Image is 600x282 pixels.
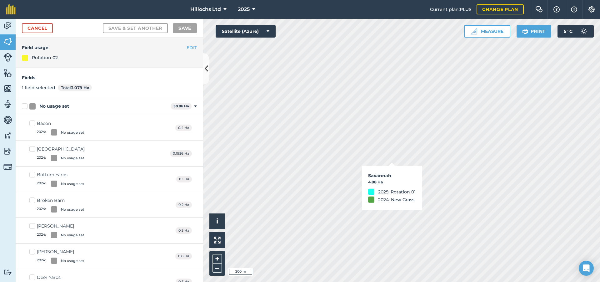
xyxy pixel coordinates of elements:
[209,213,225,229] button: i
[3,53,12,62] img: svg+xml;base64,PD94bWwgdmVyc2lvbj0iMS4wIiBlbmNvZGluZz0idXRmLTgiPz4KPCEtLSBHZW5lcmF0b3I6IEFkb2JlIE...
[517,25,552,38] button: Print
[170,150,192,157] span: 0.1936 Ha
[37,146,85,152] div: [GEOGRAPHIC_DATA]
[3,269,12,275] img: svg+xml;base64,PD94bWwgdmVyc2lvbj0iMS4wIiBlbmNvZGluZz0idXRmLTgiPz4KPCEtLSBHZW5lcmF0b3I6IEFkb2JlIE...
[564,25,572,38] span: 5 ° C
[3,37,12,46] img: svg+xml;base64,PHN2ZyB4bWxucz0iaHR0cDovL3d3dy53My5vcmcvMjAwMC9zdmciIHdpZHRoPSI1NiIgaGVpZ2h0PSI2MC...
[571,6,577,13] img: svg+xml;base64,PHN2ZyB4bWxucz0iaHR0cDovL3d3dy53My5vcmcvMjAwMC9zdmciIHdpZHRoPSIxNyIgaGVpZ2h0PSIxNy...
[187,44,197,51] button: EDIT
[378,196,414,203] div: 2024: New Grass
[553,6,560,13] img: A question mark icon
[37,155,46,161] span: 2024 :
[368,172,416,179] h3: Savannah
[61,207,84,212] div: No usage set
[212,254,222,264] button: +
[37,249,84,255] div: [PERSON_NAME]
[176,227,192,234] span: 0.3 Ha
[238,6,250,13] span: 2025
[6,4,16,14] img: fieldmargin Logo
[103,23,168,33] button: Save & set another
[535,6,543,13] img: Two speech bubbles overlapping with the left bubble in the forefront
[22,23,53,33] a: Cancel
[464,25,510,38] button: Measure
[37,120,84,127] div: Bacon
[37,274,84,281] div: Deer Yards
[58,85,92,91] span: Total
[577,25,590,38] img: svg+xml;base64,PD94bWwgdmVyc2lvbj0iMS4wIiBlbmNvZGluZz0idXRmLTgiPz4KPCEtLSBHZW5lcmF0b3I6IEFkb2JlIE...
[175,253,192,259] span: 0.8 Ha
[173,23,197,33] button: Save
[216,217,218,225] span: i
[61,156,84,161] div: No usage set
[579,261,594,276] div: Open Intercom Messenger
[471,28,477,34] img: Ruler icon
[588,6,595,13] img: A cog icon
[3,21,12,31] img: svg+xml;base64,PD94bWwgdmVyc2lvbj0iMS4wIiBlbmNvZGluZz0idXRmLTgiPz4KPCEtLSBHZW5lcmF0b3I6IEFkb2JlIE...
[214,237,221,244] img: Four arrows, one pointing top left, one top right, one bottom right and the last bottom left
[71,85,89,90] strong: 3.079 Ha
[32,54,58,61] div: Rotation 02
[39,103,69,110] div: No usage set
[61,130,84,135] div: No usage set
[3,131,12,140] img: svg+xml;base64,PD94bWwgdmVyc2lvbj0iMS4wIiBlbmNvZGluZz0idXRmLTgiPz4KPCEtLSBHZW5lcmF0b3I6IEFkb2JlIE...
[176,176,192,182] span: 0.1 Ha
[37,223,84,229] div: [PERSON_NAME]
[176,202,192,208] span: 0.2 Ha
[212,264,222,273] button: –
[368,180,383,184] strong: 4.88 Ha
[61,233,84,238] div: No usage set
[37,129,46,136] span: 2024 :
[3,84,12,93] img: svg+xml;base64,PHN2ZyB4bWxucz0iaHR0cDovL3d3dy53My5vcmcvMjAwMC9zdmciIHdpZHRoPSI1NiIgaGVpZ2h0PSI2MC...
[61,181,84,187] div: No usage set
[3,162,12,171] img: svg+xml;base64,PD94bWwgdmVyc2lvbj0iMS4wIiBlbmNvZGluZz0idXRmLTgiPz4KPCEtLSBHZW5lcmF0b3I6IEFkb2JlIE...
[522,28,528,35] img: svg+xml;base64,PHN2ZyB4bWxucz0iaHR0cDovL3d3dy53My5vcmcvMjAwMC9zdmciIHdpZHRoPSIxOSIgaGVpZ2h0PSIyNC...
[3,115,12,125] img: svg+xml;base64,PD94bWwgdmVyc2lvbj0iMS4wIiBlbmNvZGluZz0idXRmLTgiPz4KPCEtLSBHZW5lcmF0b3I6IEFkb2JlIE...
[378,188,416,195] div: 2025: Rotation 01
[216,25,276,38] button: Satellite (Azure)
[430,6,472,13] span: Current plan : PLUS
[173,104,189,108] strong: 50.86 Ha
[175,125,192,131] span: 0.4 Ha
[22,85,55,90] span: 1 field selected
[22,74,197,81] h4: Fields
[37,181,46,187] span: 2024 :
[22,44,197,51] h4: Field usage
[557,25,594,38] button: 5 °C
[37,197,84,204] div: Broken Barn
[3,68,12,78] img: svg+xml;base64,PHN2ZyB4bWxucz0iaHR0cDovL3d3dy53My5vcmcvMjAwMC9zdmciIHdpZHRoPSI1NiIgaGVpZ2h0PSI2MC...
[61,258,84,264] div: No usage set
[3,100,12,109] img: svg+xml;base64,PD94bWwgdmVyc2lvbj0iMS4wIiBlbmNvZGluZz0idXRmLTgiPz4KPCEtLSBHZW5lcmF0b3I6IEFkb2JlIE...
[37,232,46,238] span: 2024 :
[37,258,46,264] span: 2024 :
[37,172,84,178] div: Bottom Yards
[37,206,46,213] span: 2024 :
[477,4,524,14] a: Change plan
[3,146,12,156] img: svg+xml;base64,PD94bWwgdmVyc2lvbj0iMS4wIiBlbmNvZGluZz0idXRmLTgiPz4KPCEtLSBHZW5lcmF0b3I6IEFkb2JlIE...
[190,6,221,13] span: Hillochs Ltd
